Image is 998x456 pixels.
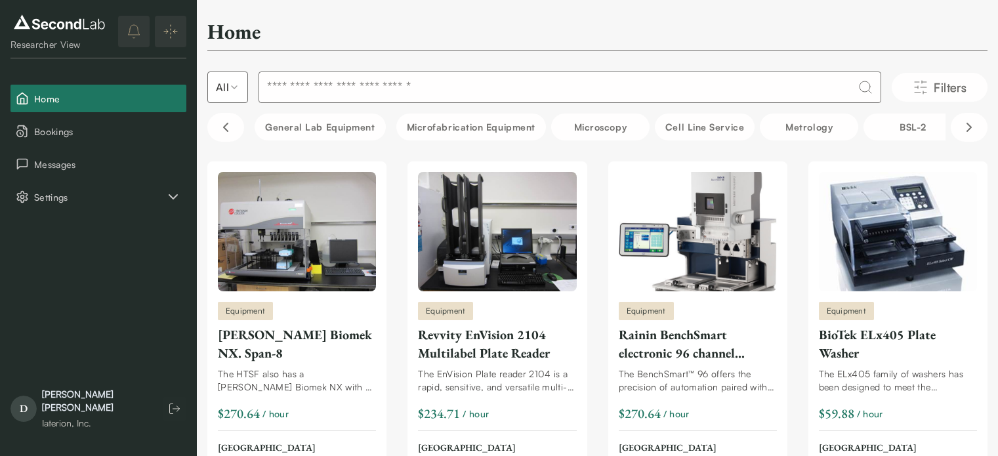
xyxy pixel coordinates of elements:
button: Metrology [760,114,858,140]
button: BSL-2 [863,114,962,140]
button: General Lab equipment [255,114,386,140]
img: Rainin BenchSmart electronic 96 channel pipettor [619,172,777,291]
div: [PERSON_NAME] Biomek NX. Span-8 [218,325,376,362]
button: Microscopy [551,114,650,140]
img: logo [10,12,108,33]
button: Settings [10,183,186,211]
span: Equipment [627,305,666,317]
button: Home [10,85,186,112]
div: Iaterion, Inc. [42,417,150,430]
div: $270.64 [619,404,661,423]
div: BioTek ELx405 Plate Washer [819,325,977,362]
span: [GEOGRAPHIC_DATA] [418,442,576,455]
div: Revvity EnVision 2104 Multilabel Plate Reader [418,325,576,362]
span: Filters [934,78,967,96]
div: The HTSF also has a [PERSON_NAME] Biomek NX with a Span-8 attachment, which means 8 independently... [218,367,376,394]
div: $234.71 [418,404,460,423]
button: Scroll left [207,113,244,142]
button: Select listing type [207,72,248,103]
button: Log out [163,397,186,421]
div: Rainin BenchSmart electronic 96 channel pipettor [619,325,777,362]
button: Expand/Collapse sidebar [155,16,186,47]
h2: Home [207,18,260,45]
button: Cell line service [655,114,755,140]
span: D [10,396,37,422]
button: Filters [892,73,988,102]
div: Researcher View [10,38,108,51]
span: [GEOGRAPHIC_DATA] [218,442,376,455]
img: Beckman-Coulter Biomek NX. Span-8 [218,172,376,291]
button: Bookings [10,117,186,145]
span: Bookings [34,125,181,138]
div: The BenchSmart™ 96 offers the precision of automation paired with the speed and flexibility of ma... [619,367,777,394]
span: [GEOGRAPHIC_DATA] [819,442,977,455]
span: / hour [262,407,289,421]
div: The EnVision Plate reader 2104 is a rapid, sensitive, and versatile multi-use plate reader that a... [418,367,576,394]
span: Settings [34,190,165,204]
span: Home [34,92,181,106]
div: The ELx405 family of washers has been designed to meet the challenges of various applications, re... [819,367,977,394]
button: Messages [10,150,186,178]
span: Messages [34,157,181,171]
span: Equipment [426,305,465,317]
img: BioTek ELx405 Plate Washer [819,172,977,291]
div: Settings sub items [10,183,186,211]
img: Revvity EnVision 2104 Multilabel Plate Reader [418,172,576,291]
button: Scroll right [951,113,988,142]
div: [PERSON_NAME] [PERSON_NAME] [42,388,150,414]
div: $270.64 [218,404,260,423]
span: / hour [463,407,489,421]
span: / hour [857,407,883,421]
div: $59.88 [819,404,854,423]
span: Equipment [226,305,265,317]
span: / hour [663,407,690,421]
span: [GEOGRAPHIC_DATA] [619,442,777,455]
span: Equipment [827,305,866,317]
button: Microfabrication Equipment [396,114,546,140]
button: notifications [118,16,150,47]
